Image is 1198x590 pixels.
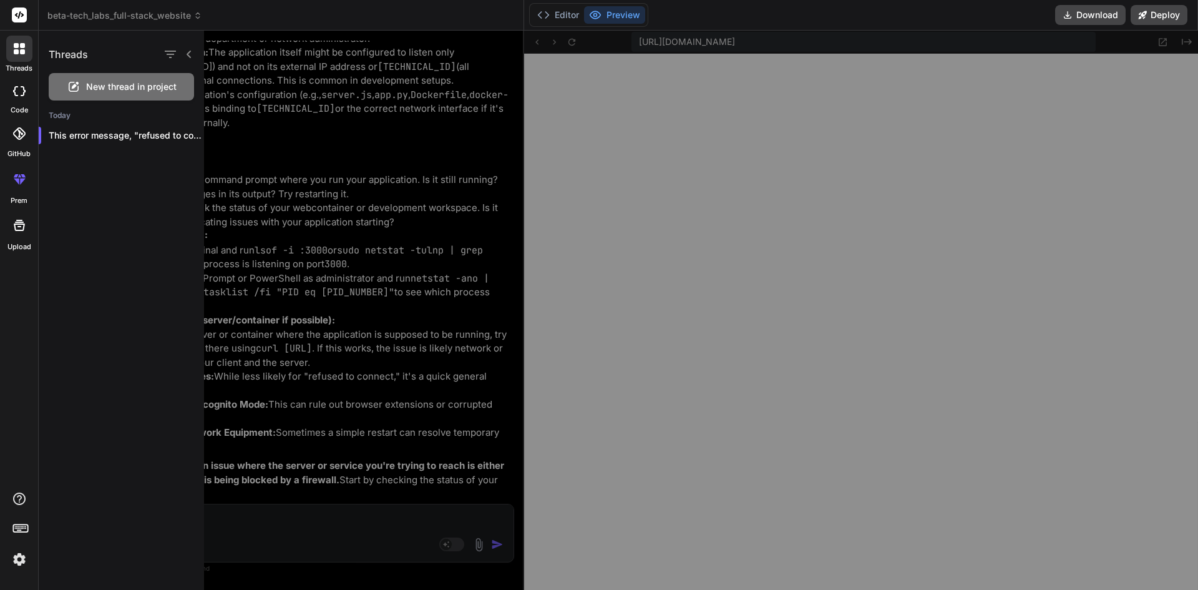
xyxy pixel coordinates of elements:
[49,129,204,142] p: This error message, "refused to connect,...
[6,63,32,74] label: threads
[47,9,202,22] span: beta-tech_labs_full-stack_website
[86,81,177,93] span: New thread in project
[7,149,31,159] label: GitHub
[532,6,584,24] button: Editor
[11,105,28,116] label: code
[11,195,27,206] label: prem
[49,47,88,62] h1: Threads
[39,111,204,120] h2: Today
[7,242,31,252] label: Upload
[1055,5,1126,25] button: Download
[1131,5,1187,25] button: Deploy
[9,549,30,570] img: settings
[584,6,645,24] button: Preview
